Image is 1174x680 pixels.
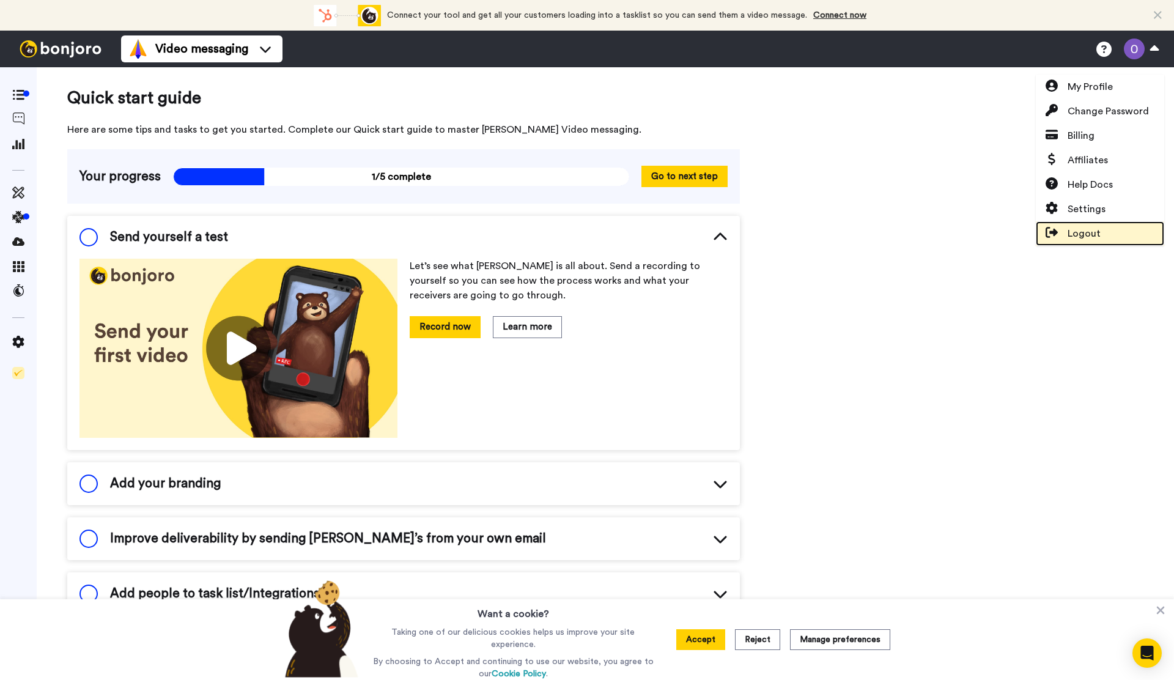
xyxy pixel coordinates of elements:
[387,11,807,20] span: Connect your tool and get all your customers loading into a tasklist so you can send them a video...
[410,316,481,338] button: Record now
[15,40,106,57] img: bj-logo-header-white.svg
[790,629,890,650] button: Manage preferences
[1036,221,1164,246] a: Logout
[493,316,562,338] button: Learn more
[173,168,629,186] span: 1/5 complete
[12,367,24,379] img: Checklist.svg
[274,580,364,678] img: bear-with-cookie.png
[1068,202,1106,216] span: Settings
[155,40,248,57] span: Video messaging
[1036,197,1164,221] a: Settings
[1068,153,1108,168] span: Affiliates
[1068,226,1101,241] span: Logout
[67,122,740,137] span: Here are some tips and tasks to get you started. Complete our Quick start guide to master [PERSON...
[410,259,728,303] p: Let’s see what [PERSON_NAME] is all about. Send a recording to yourself so you can see how the pr...
[1132,638,1162,668] div: Open Intercom Messenger
[1068,177,1113,192] span: Help Docs
[1068,128,1095,143] span: Billing
[370,656,657,680] p: By choosing to Accept and continuing to use our website, you agree to our .
[370,626,657,651] p: Taking one of our delicious cookies helps us improve your site experience.
[641,166,728,187] button: Go to next step
[1036,75,1164,99] a: My Profile
[79,259,397,438] img: 178eb3909c0dc23ce44563bdb6dc2c11.jpg
[1036,172,1164,197] a: Help Docs
[79,168,161,186] span: Your progress
[492,670,546,678] a: Cookie Policy
[110,228,228,246] span: Send yourself a test
[1068,104,1149,119] span: Change Password
[110,475,221,493] span: Add your branding
[110,530,546,548] span: Improve deliverability by sending [PERSON_NAME]’s from your own email
[67,86,740,110] span: Quick start guide
[1036,148,1164,172] a: Affiliates
[314,5,381,26] div: animation
[128,39,148,59] img: vm-color.svg
[735,629,780,650] button: Reject
[478,599,549,621] h3: Want a cookie?
[676,629,725,650] button: Accept
[1036,99,1164,124] a: Change Password
[1036,124,1164,148] a: Billing
[813,11,866,20] a: Connect now
[1068,79,1113,94] span: My Profile
[110,585,320,603] span: Add people to task list/Integrations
